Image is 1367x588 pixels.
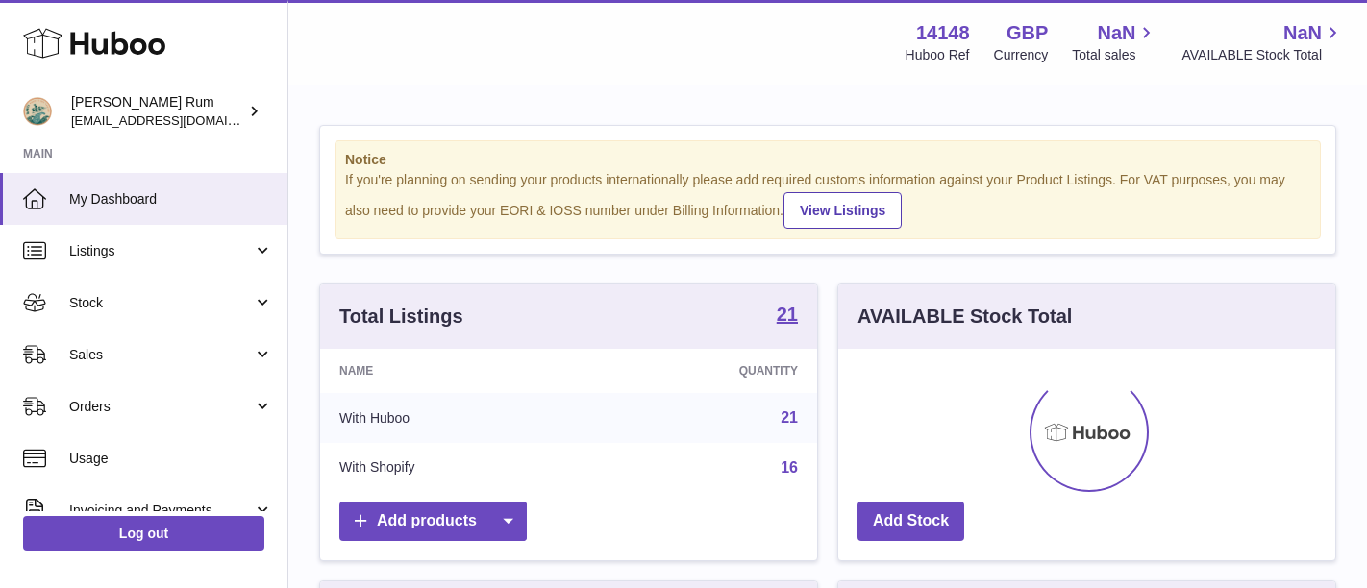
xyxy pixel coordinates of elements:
[906,46,970,64] div: Huboo Ref
[320,393,588,443] td: With Huboo
[339,502,527,541] a: Add products
[69,242,253,260] span: Listings
[916,20,970,46] strong: 14148
[777,305,798,324] strong: 21
[69,398,253,416] span: Orders
[23,516,264,551] a: Log out
[857,502,964,541] a: Add Stock
[1072,20,1157,64] a: NaN Total sales
[777,305,798,328] a: 21
[320,443,588,493] td: With Shopify
[588,349,817,393] th: Quantity
[71,93,244,130] div: [PERSON_NAME] Rum
[339,304,463,330] h3: Total Listings
[71,112,283,128] span: [EMAIL_ADDRESS][DOMAIN_NAME]
[1283,20,1322,46] span: NaN
[320,349,588,393] th: Name
[1181,46,1344,64] span: AVAILABLE Stock Total
[345,151,1310,169] strong: Notice
[69,190,273,208] span: My Dashboard
[781,409,798,426] a: 21
[857,304,1072,330] h3: AVAILABLE Stock Total
[23,97,52,126] img: internalAdmin-14148@internal.huboo.com
[69,346,253,364] span: Sales
[69,294,253,312] span: Stock
[1007,20,1048,46] strong: GBP
[69,502,253,520] span: Invoicing and Payments
[1072,46,1157,64] span: Total sales
[345,171,1310,229] div: If you're planning on sending your products internationally please add required customs informati...
[1097,20,1135,46] span: NaN
[1181,20,1344,64] a: NaN AVAILABLE Stock Total
[69,450,273,468] span: Usage
[783,192,902,229] a: View Listings
[781,459,798,476] a: 16
[994,46,1049,64] div: Currency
